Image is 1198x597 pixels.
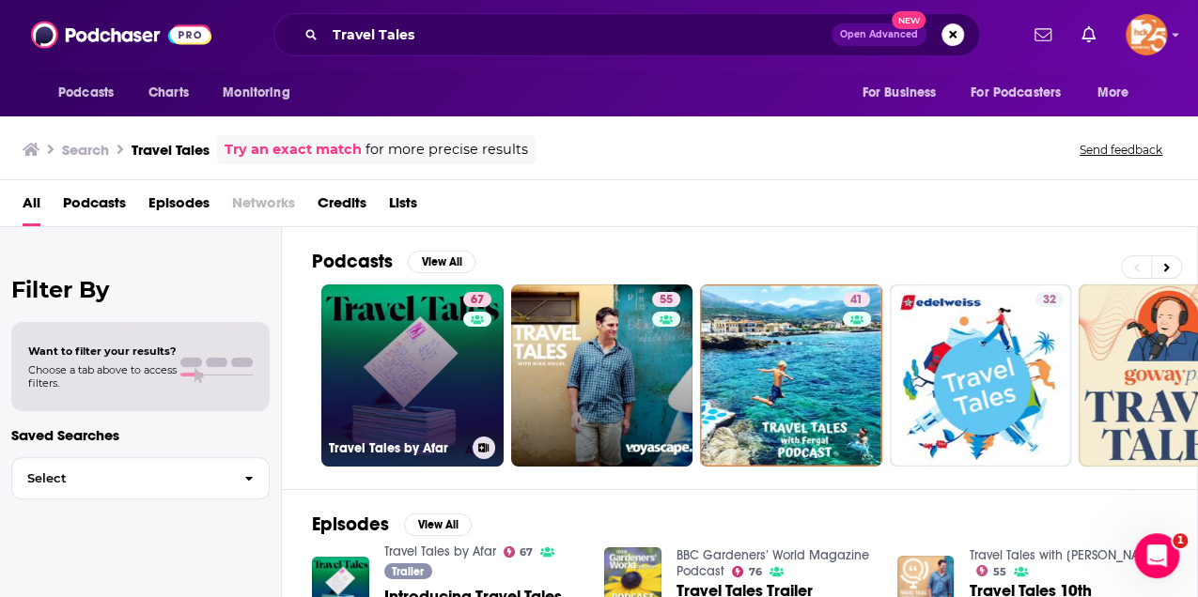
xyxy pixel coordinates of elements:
[210,75,314,111] button: open menu
[132,141,210,159] h3: Travel Tales
[976,565,1006,576] a: 55
[58,80,114,106] span: Podcasts
[969,547,1160,563] a: Travel Tales with Mike Siegel
[312,513,389,536] h2: Episodes
[63,188,126,226] a: Podcasts
[1126,14,1167,55] button: Show profile menu
[28,363,177,390] span: Choose a tab above to access filters.
[1043,291,1056,310] span: 32
[832,23,926,46] button: Open AdvancedNew
[511,284,693,467] a: 55
[148,80,189,106] span: Charts
[677,547,869,579] a: BBC Gardeners’ World Magazine Podcast
[232,188,295,226] span: Networks
[463,292,491,307] a: 67
[223,80,289,106] span: Monitoring
[520,548,533,557] span: 67
[958,75,1088,111] button: open menu
[136,75,200,111] a: Charts
[971,80,1061,106] span: For Podcasters
[225,139,362,161] a: Try an exact match
[312,250,393,273] h2: Podcasts
[312,513,472,536] a: EpisodesView All
[404,513,472,536] button: View All
[321,284,504,467] a: 67Travel Tales by Afar
[329,440,465,456] h3: Travel Tales by Afar
[1074,142,1168,158] button: Send feedback
[660,291,673,310] span: 55
[1035,292,1064,307] a: 32
[1084,75,1153,111] button: open menu
[862,80,936,106] span: For Business
[749,568,762,576] span: 76
[325,20,832,50] input: Search podcasts, credits, & more...
[892,11,926,29] span: New
[504,546,534,558] a: 67
[366,139,528,161] span: for more precise results
[840,30,918,39] span: Open Advanced
[408,251,475,273] button: View All
[843,292,870,307] a: 41
[1126,14,1167,55] span: Logged in as kerrifulks
[11,276,270,303] h2: Filter By
[890,284,1072,467] a: 32
[62,141,109,159] h3: Search
[848,75,959,111] button: open menu
[148,188,210,226] a: Episodes
[652,292,680,307] a: 55
[12,472,229,484] span: Select
[318,188,366,226] a: Credits
[389,188,417,226] a: Lists
[31,17,211,53] img: Podchaser - Follow, Share and Rate Podcasts
[11,457,270,499] button: Select
[732,566,762,577] a: 76
[1126,14,1167,55] img: User Profile
[23,188,40,226] a: All
[45,75,138,111] button: open menu
[700,284,882,467] a: 41
[312,250,475,273] a: PodcastsView All
[28,344,177,358] span: Want to filter your results?
[993,568,1006,576] span: 55
[1074,19,1103,51] a: Show notifications dropdown
[1027,19,1059,51] a: Show notifications dropdown
[471,291,484,310] span: 67
[1097,80,1129,106] span: More
[850,291,863,310] span: 41
[1134,533,1179,578] iframe: Intercom live chat
[273,13,980,56] div: Search podcasts, credits, & more...
[384,543,496,559] a: Travel Tales by Afar
[392,566,424,577] span: Trailer
[1173,533,1188,548] span: 1
[11,426,270,444] p: Saved Searches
